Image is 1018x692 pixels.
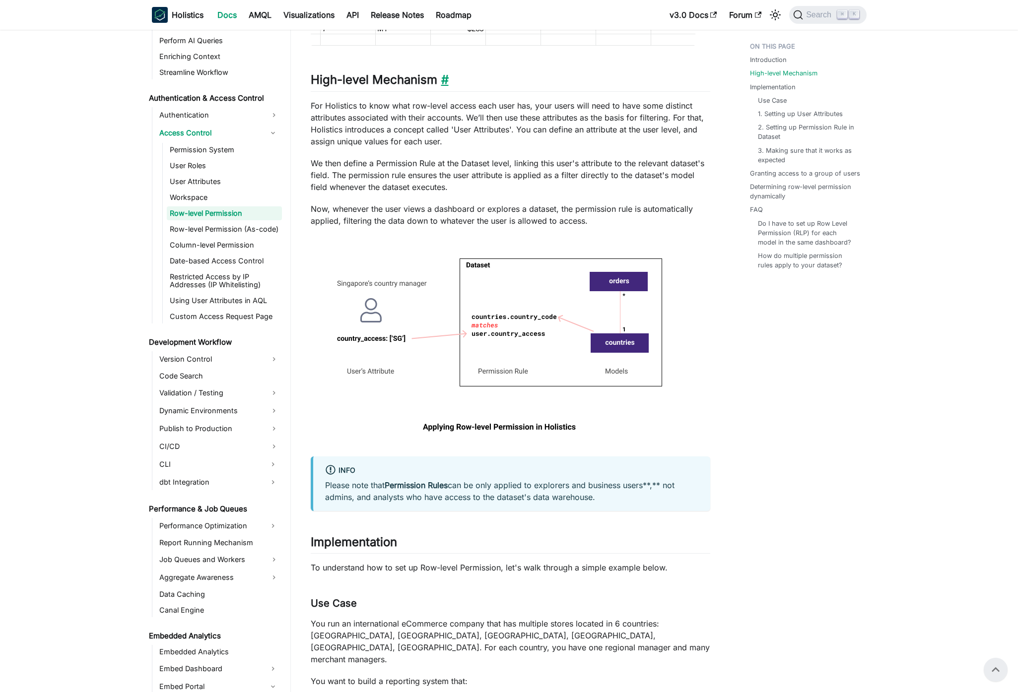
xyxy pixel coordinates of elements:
[750,55,787,64] a: Introduction
[156,50,282,63] a: Enriching Context
[167,238,282,252] a: Column-level Permission
[156,518,264,534] a: Performance Optimization
[167,190,282,204] a: Workspace
[156,107,282,123] a: Authentication
[430,7,477,23] a: Roadmap
[152,7,204,23] a: HolisticsHolistics
[750,182,861,201] a: Determining row-level permission dynamically
[311,72,710,91] h2: High-level Mechanism
[142,30,291,692] nav: Docs sidebar
[156,661,264,677] a: Embed Dashboard
[156,603,282,617] a: Canal Engine
[277,7,340,23] a: Visualizations
[156,552,282,567] a: Job Queues and Workers
[243,7,277,23] a: AMQL
[167,310,282,323] a: Custom Access Request Page
[146,629,282,643] a: Embedded Analytics
[167,294,282,308] a: Using User Attributes in AQL
[437,72,449,87] a: Direct link to High-level Mechanism
[156,569,282,585] a: Aggregate Awareness
[167,175,282,189] a: User Attributes
[758,251,857,270] a: How do multiple permission rules apply to your dataset?
[750,205,763,214] a: FAQ
[758,146,857,165] a: 3. Making sure that it works as expected
[156,351,282,367] a: Version Control
[264,125,282,141] button: Collapse sidebar category 'Access Control'
[156,385,282,401] a: Validation / Testing
[172,9,204,21] b: Holistics
[156,439,282,454] a: CI/CD
[311,157,710,193] p: We then define a Permission Rule at the Dataset level, linking this user's attribute to the relev...
[325,464,698,477] div: info
[156,645,282,659] a: Embedded Analytics
[758,123,857,141] a: 2. Setting up Permission Rule in Dataset
[837,10,847,19] kbd: ⌘
[167,159,282,173] a: User Roles
[211,7,243,23] a: Docs
[167,222,282,236] a: Row-level Permission (As-code)
[146,335,282,349] a: Development Workflow
[156,34,282,48] a: Perform AI Queries
[723,7,767,23] a: Forum
[849,10,859,19] kbd: K
[156,65,282,79] a: Streamline Workflow
[750,82,796,92] a: Implementation
[311,203,710,227] p: Now, whenever the user views a dashboard or explores a dataset, the permission rule is automatica...
[750,68,817,78] a: High-level Mechanism
[758,109,843,119] a: 1. Setting up User Attributes
[264,456,282,472] button: Expand sidebar category 'CLI'
[146,91,282,105] a: Authentication & Access Control
[167,206,282,220] a: Row-level Permission
[167,270,282,292] a: Restricted Access by IP Addresses (IP Whitelisting)
[156,587,282,601] a: Data Caching
[664,7,723,23] a: v3.0 Docs
[156,403,282,419] a: Dynamic Environments
[156,474,264,490] a: dbt Integration
[340,7,365,23] a: API
[767,7,783,23] button: Switch between dark and light mode (currently light mode)
[803,10,837,19] span: Search
[167,143,282,157] a: Permission System
[750,169,860,178] a: Granting access to a group of users
[789,6,866,24] button: Search (Command+K)
[311,562,710,573] p: To understand how to set up Row-level Permission, let's walk through a simple example below.
[264,474,282,490] button: Expand sidebar category 'dbt Integration'
[758,96,787,105] a: Use Case
[325,479,698,503] p: Please note that can be only applied to explorers and business users**,** not admins, and analyst...
[146,502,282,516] a: Performance & Job Queues
[156,536,282,550] a: Report Running Mechanism
[311,675,710,687] p: You want to build a reporting system that:
[156,421,282,437] a: Publish to Production
[167,254,282,268] a: Date-based Access Control
[152,7,168,23] img: Holistics
[311,618,710,665] p: You run an international eCommerce company that has multiple stores located in 6 countries: [GEOG...
[311,100,710,147] p: For Holistics to know what row-level access each user has, your users will need to have some dist...
[311,535,710,554] h2: Implementation
[758,219,857,248] a: Do I have to set up Row Level Permission (RLP) for each model in the same dashboard?
[264,661,282,677] button: Expand sidebar category 'Embed Dashboard'
[984,658,1008,682] button: Scroll back to top
[156,369,282,383] a: Code Search
[264,518,282,534] button: Expand sidebar category 'Performance Optimization'
[156,125,264,141] a: Access Control
[156,456,264,472] a: CLI
[311,597,710,610] h3: Use Case
[365,7,430,23] a: Release Notes
[385,480,448,490] strong: Permission Rules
